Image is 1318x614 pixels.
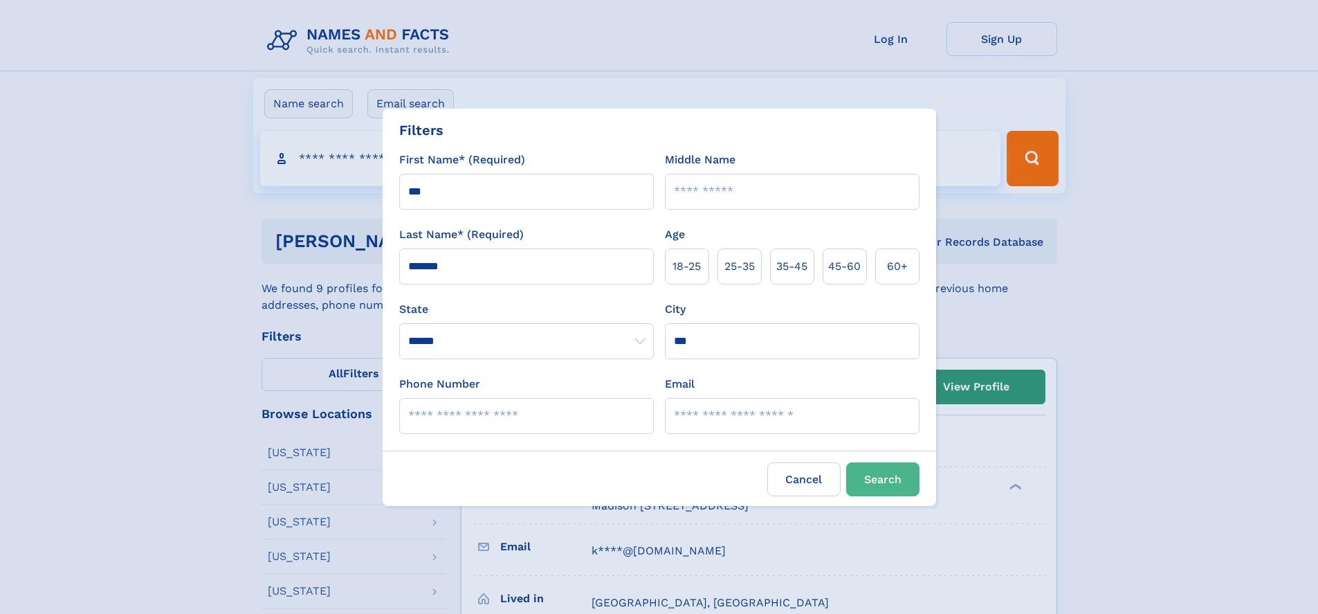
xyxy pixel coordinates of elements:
label: Middle Name [665,152,735,168]
label: Cancel [767,462,841,496]
label: State [399,301,654,318]
label: Last Name* (Required) [399,226,524,243]
label: First Name* (Required) [399,152,525,168]
span: 45‑60 [828,258,861,275]
span: 25‑35 [724,258,755,275]
label: Email [665,376,695,392]
label: Age [665,226,685,243]
div: Filters [399,120,443,141]
button: Search [846,462,919,496]
span: 60+ [887,258,908,275]
label: Phone Number [399,376,480,392]
span: 35‑45 [776,258,807,275]
span: 18‑25 [672,258,701,275]
label: City [665,301,686,318]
